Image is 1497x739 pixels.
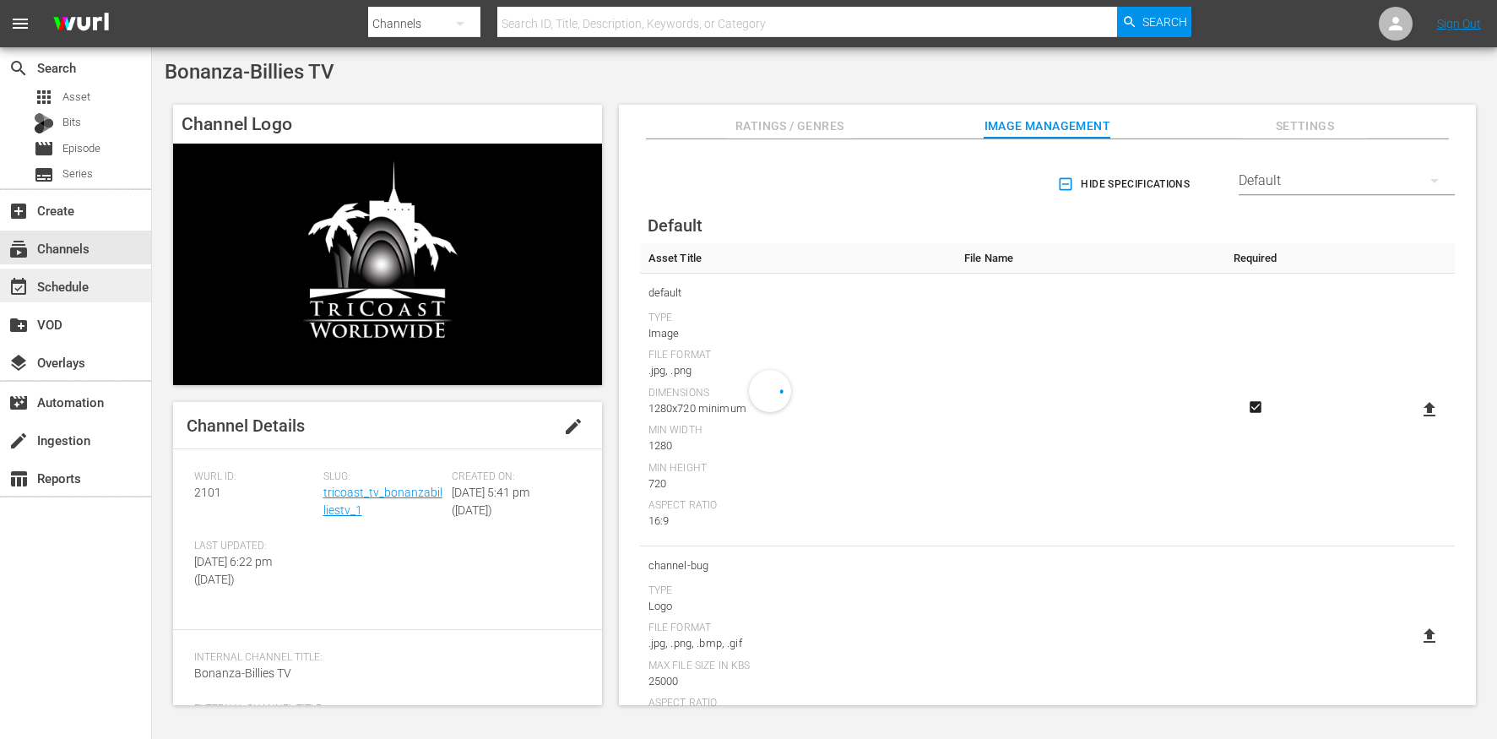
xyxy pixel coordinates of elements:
[648,584,947,598] div: Type
[648,697,947,710] div: Aspect Ratio
[648,437,947,454] div: 1280
[1117,7,1191,37] button: Search
[648,462,947,475] div: Min Height
[194,540,315,553] span: Last Updated:
[34,165,54,185] span: Series
[8,353,29,373] span: Overlays
[62,89,90,106] span: Asset
[194,486,221,499] span: 2101
[187,416,305,436] span: Channel Details
[648,387,947,400] div: Dimensions
[648,499,947,513] div: Aspect Ratio
[194,703,572,716] span: External Channel Title:
[41,4,122,44] img: ans4CAIJ8jUAAAAAAAAAAAAAAAAAAAAAAAAgQb4GAAAAAAAAAAAAAAAAAAAAAAAAJMjXAAAAAAAAAAAAAAAAAAAAAAAAgAT5G...
[648,635,947,652] div: .jpg, .png, .bmp, .gif
[165,60,334,84] span: Bonanza-Billies TV
[10,14,30,34] span: menu
[648,424,947,437] div: Min Width
[956,243,1222,274] th: File Name
[8,201,29,221] span: Create
[648,215,702,236] span: Default
[648,312,947,325] div: Type
[8,277,29,297] span: Schedule
[648,349,947,362] div: File Format
[173,105,602,144] h4: Channel Logo
[8,431,29,451] span: Ingestion
[648,400,947,417] div: 1280x720 minimum
[1239,157,1455,204] div: Default
[8,58,29,79] span: Search
[648,622,947,635] div: File Format
[173,144,602,385] img: Bonanza-Billies TV
[1245,399,1266,415] svg: Required
[8,393,29,413] span: Automation
[648,513,947,530] div: 16:9
[452,486,529,517] span: [DATE] 5:41 pm ([DATE])
[194,470,315,484] span: Wurl ID:
[648,282,947,304] span: default
[648,325,947,342] div: Image
[34,87,54,107] span: Asset
[34,113,54,133] div: Bits
[648,362,947,379] div: .jpg, .png
[984,116,1110,137] span: Image Management
[553,406,594,447] button: edit
[62,114,81,131] span: Bits
[62,166,93,182] span: Series
[648,660,947,673] div: Max File Size In Kbs
[640,243,956,274] th: Asset Title
[194,651,572,665] span: Internal Channel Title:
[1222,243,1288,274] th: Required
[563,416,583,437] span: edit
[8,315,29,335] span: VOD
[1060,176,1190,193] span: Hide Specifications
[1054,160,1196,208] button: Hide Specifications
[452,470,572,484] span: Created On:
[194,555,272,586] span: [DATE] 6:22 pm ([DATE])
[1142,7,1187,37] span: Search
[1241,116,1368,137] span: Settings
[726,116,853,137] span: Ratings / Genres
[648,555,947,577] span: channel-bug
[323,470,444,484] span: Slug:
[8,469,29,489] span: Reports
[194,666,291,680] span: Bonanza-Billies TV
[648,673,947,690] div: 25000
[8,239,29,259] span: Channels
[1437,17,1481,30] a: Sign Out
[648,598,947,615] div: Logo
[323,486,442,517] a: tricoast_tv_bonanzabilliestv_1
[34,139,54,159] span: Episode
[648,475,947,492] div: 720
[62,140,100,157] span: Episode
